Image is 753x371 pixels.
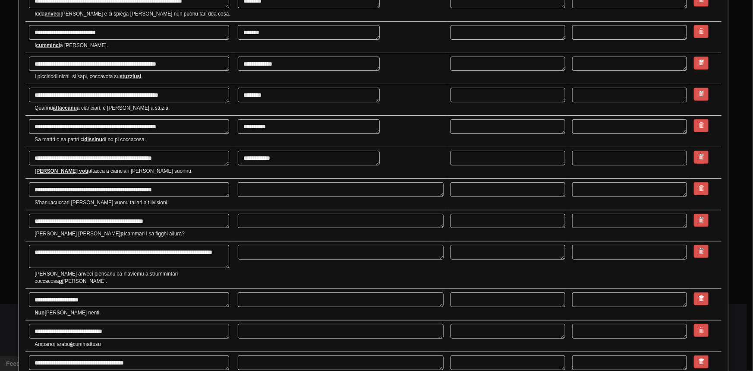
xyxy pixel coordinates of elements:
u: a [50,200,54,206]
small: Idda [PERSON_NAME] e ci spiega [PERSON_NAME] nun puonu fari dda cosa. [35,10,231,18]
small: Sa mattri o sa pattri ci di no pi coccacosa. [35,136,231,143]
small: Amparari arabu cummattusu [35,341,231,348]
u: [PERSON_NAME] voti [35,168,88,174]
u: pi [120,231,125,237]
u: dissinu [84,136,102,143]
u: stuzziusi [120,73,141,79]
small: Quannu a ciànciari, è [PERSON_NAME] a stuzia. [35,105,231,112]
small: S'hanu cuccari [PERSON_NAME] vuonu taliari a tilivisioni. [35,199,231,206]
small: [PERSON_NAME] anveci piènsanu ca n'aviemu a strummintari coccacosa [PERSON_NAME]. [35,270,231,285]
u: attàccanu [53,105,77,111]
small: attacca a ciànciari [PERSON_NAME] suonnu. [35,168,231,175]
u: anveci [44,11,60,17]
small: [PERSON_NAME] nenti. [35,309,231,317]
small: I picciriddi nichi, si sapi, coccavota su . [35,73,231,80]
u: cumminci [36,42,60,48]
u: pi [59,278,63,284]
small: [PERSON_NAME] [PERSON_NAME] cammari i sa figghi allura? [35,230,231,238]
u: è [70,341,73,347]
small: I a [PERSON_NAME]. [35,42,231,49]
u: Nun [35,310,44,316]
